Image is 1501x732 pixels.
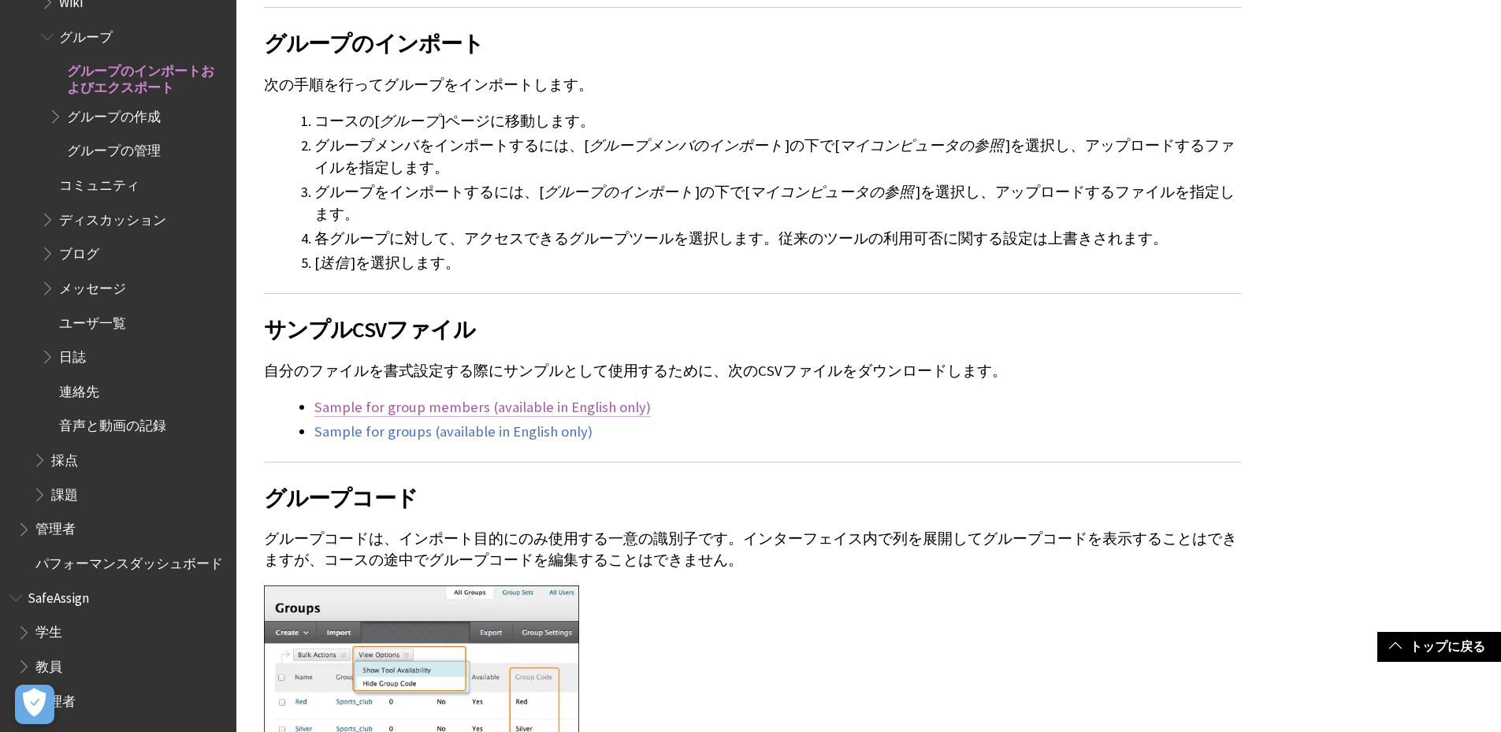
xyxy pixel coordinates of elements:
h2: サンプルCSVファイル [264,293,1241,346]
span: グループ [59,24,113,45]
span: 採点 [51,447,78,468]
span: グループのインポートおよびエクスポート [67,58,225,95]
span: SafeAssign [28,585,89,606]
a: Sample for group members (available in English only) [314,398,651,417]
span: グループ [379,112,439,130]
span: 学生 [35,619,62,641]
nav: Book outline for Blackboard SafeAssign [9,585,227,715]
a: Sample for groups (available in English only) [314,422,593,441]
span: 音声と動画の記録 [59,413,166,434]
button: 優先設定センターを開く [15,685,54,724]
span: 教員 [35,653,62,674]
span: グループの作成 [67,103,161,124]
span: 日誌 [59,344,86,365]
span: パフォーマンスダッシュボード [35,550,223,571]
span: グループの管理 [67,138,161,159]
span: ディスカッション [59,206,166,228]
li: コースの[ ]ページに移動します。 [314,110,1241,132]
span: 連絡先 [59,378,99,399]
span: 管理者 [35,516,76,537]
span: 送信 [319,254,349,272]
span: 管理者 [35,688,76,709]
span: ブログ [59,240,99,262]
span: 課題 [51,481,78,503]
span: マイコンピュータの参照 [749,183,914,201]
span: メッセージ [59,275,126,296]
span: コミュニティ [59,172,139,193]
li: グループメンバをインポートするには、[ ]の下で[ ]を選択し、アップロードするファイルを指定します。 [314,135,1241,179]
a: トップに戻る [1377,632,1501,661]
p: 次の手順を行ってグループをインポートします。 [264,75,1241,95]
h2: グループのインポート [264,7,1241,60]
p: グループコードは、インポート目的にのみ使用する一意の識別子です。インターフェイス内で列を展開してグループコードを表示することはできますが、コースの途中でグループコードを編集することはできません。 [264,529,1241,570]
p: 自分のファイルを書式設定する際にサンプルとして使用するために、次のCSVファイルをダウンロードします。 [264,361,1241,381]
span: グループのインポート [544,183,693,201]
li: グループをインポートするには、[ ]の下で[ ]を選択し、アップロードするファイルを指定します。 [314,181,1241,225]
li: 各グループに対して、アクセスできるグループツールを選択します。従来のツールの利用可否に関する設定は上書きされます。 [314,228,1241,250]
span: グループメンバのインポート [589,136,783,154]
h2: グループコード [264,462,1241,515]
span: ユーザ一覧 [59,310,126,331]
span: マイコンピュータの参照 [839,136,1004,154]
li: [ ]を選択します。 [314,252,1241,274]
